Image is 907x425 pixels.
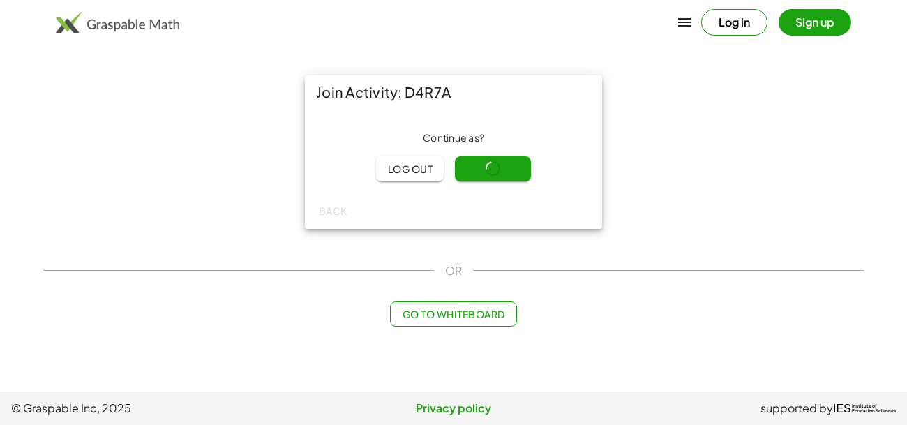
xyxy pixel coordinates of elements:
span: supported by [760,400,833,417]
button: Log in [701,9,767,36]
span: Go to Whiteboard [402,308,504,320]
button: Log out [376,156,444,181]
span: OR [445,262,462,279]
a: Privacy policy [306,400,601,417]
div: Join Activity: D4R7A [305,75,602,109]
span: © Graspable Inc, 2025 [11,400,306,417]
span: Institute of Education Sciences [852,404,896,414]
span: Log out [387,163,433,175]
button: Sign up [779,9,851,36]
a: IESInstitute ofEducation Sciences [833,400,896,417]
span: IES [833,402,851,415]
div: Continue as ? [316,131,591,145]
button: Go to Whiteboard [390,301,516,327]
